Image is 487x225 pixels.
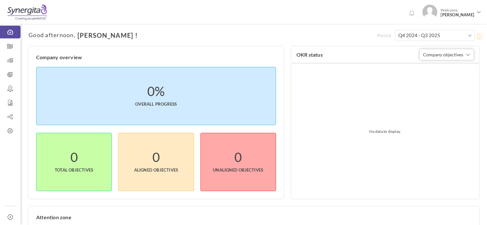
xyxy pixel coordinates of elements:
[420,2,484,21] a: Photo Welcome,[PERSON_NAME]
[36,214,71,221] label: Attention zone
[441,12,474,17] span: [PERSON_NAME]
[147,88,165,94] label: 0%
[377,32,395,39] span: Period
[152,154,160,160] label: 0
[134,160,178,173] span: Aligned Objectives
[296,52,323,58] label: OKR status
[422,4,437,20] img: Photo
[76,32,138,39] span: [PERSON_NAME] !
[70,154,78,160] label: 0
[437,4,476,20] span: Welcome,
[28,32,377,39] h1: ,
[55,160,93,173] span: Total objectives
[135,94,177,107] span: Overall progress
[36,54,82,60] label: Company overview
[406,8,417,19] a: Notifications
[234,154,242,160] label: 0
[7,4,47,20] img: Logo
[213,160,263,173] span: UnAligned Objectives
[423,52,463,57] span: Company objectives
[28,32,74,38] span: Good afternoon
[292,64,479,199] label: No data to display.
[395,30,475,41] input: Select Period *
[419,49,474,60] button: Company objectives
